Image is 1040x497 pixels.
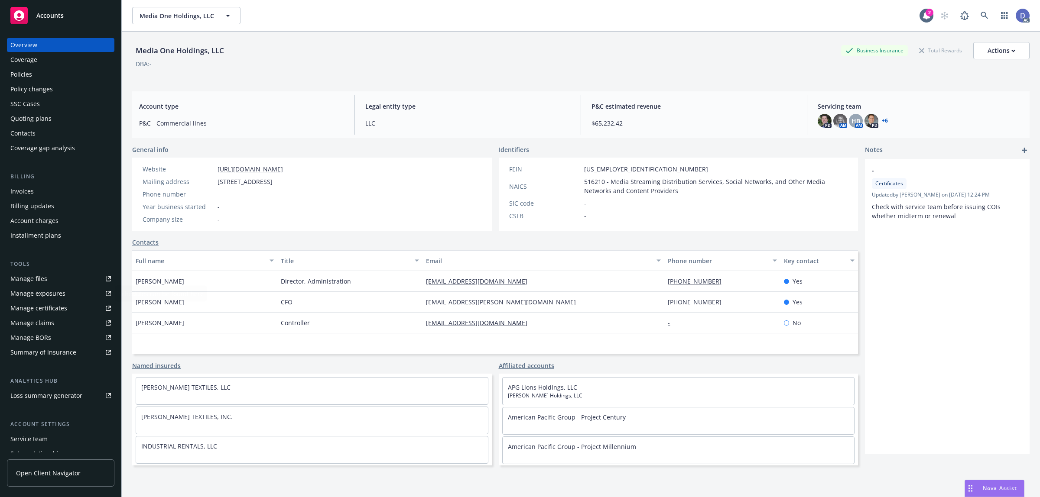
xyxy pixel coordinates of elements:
button: Actions [973,42,1030,59]
div: Manage files [10,272,47,286]
div: Manage claims [10,316,54,330]
a: Accounts [7,3,114,28]
a: Named insureds [132,361,181,370]
div: Year business started [143,202,214,211]
a: Coverage [7,53,114,67]
span: $65,232.42 [591,119,796,128]
a: Search [976,7,993,24]
div: Policies [10,68,32,81]
div: SSC Cases [10,97,40,111]
div: -CertificatesUpdatedby [PERSON_NAME] on [DATE] 12:24 PMCheck with service team before issuing COI... [865,159,1030,227]
span: [PERSON_NAME] Holdings, LLC [508,392,849,400]
button: Phone number [664,250,780,271]
a: Manage files [7,272,114,286]
span: P&C estimated revenue [591,102,796,111]
span: - [584,211,586,220]
a: Manage exposures [7,287,114,300]
span: Open Client Navigator [16,468,81,478]
div: Coverage [10,53,37,67]
span: Director, Administration [281,277,351,286]
a: [PHONE_NUMBER] [668,298,728,306]
span: HB [851,116,860,126]
a: - [668,319,677,327]
span: Controller [281,318,310,327]
div: Company size [143,215,214,224]
a: [PHONE_NUMBER] [668,277,728,285]
div: Quoting plans [10,112,52,126]
span: [US_EMPLOYER_IDENTIFICATION_NUMBER] [584,165,708,174]
span: General info [132,145,169,154]
span: - [872,166,1000,175]
div: Billing [7,172,114,181]
a: [URL][DOMAIN_NAME] [218,165,283,173]
a: [EMAIL_ADDRESS][DOMAIN_NAME] [426,319,534,327]
span: [PERSON_NAME] [136,277,184,286]
a: [EMAIL_ADDRESS][PERSON_NAME][DOMAIN_NAME] [426,298,583,306]
div: Summary of insurance [10,345,76,359]
a: Switch app [996,7,1013,24]
span: P&C - Commercial lines [139,119,344,128]
span: Legal entity type [365,102,570,111]
span: CFO [281,297,292,307]
a: Manage claims [7,316,114,330]
div: Total Rewards [915,45,966,56]
button: Media One Holdings, LLC [132,7,240,24]
a: Contacts [132,238,159,247]
div: Manage exposures [10,287,65,300]
button: Key contact [780,250,858,271]
div: Key contact [784,256,845,265]
div: FEIN [509,165,581,174]
span: [STREET_ADDRESS] [218,177,273,186]
div: Coverage gap analysis [10,141,75,155]
div: Business Insurance [841,45,908,56]
div: Policy changes [10,82,53,96]
div: 2 [926,9,933,16]
div: Media One Holdings, LLC [132,45,227,56]
div: Full name [136,256,264,265]
div: Title [281,256,409,265]
a: [PERSON_NAME] TEXTILES, LLC [141,383,231,391]
span: - [218,215,220,224]
span: [PERSON_NAME] [136,318,184,327]
a: INDUSTRIAL RENTALS, LLC [141,442,217,450]
div: Phone number [668,256,767,265]
div: Manage certificates [10,301,67,315]
a: Quoting plans [7,112,114,126]
a: Coverage gap analysis [7,141,114,155]
a: Service team [7,432,114,446]
span: Notes [865,145,883,155]
span: Updated by [PERSON_NAME] on [DATE] 12:24 PM [872,191,1023,199]
span: - [584,199,586,208]
a: Summary of insurance [7,345,114,359]
a: Loss summary generator [7,389,114,403]
div: Invoices [10,184,34,198]
span: Accounts [36,12,64,19]
div: Tools [7,260,114,268]
div: Mailing address [143,177,214,186]
button: Full name [132,250,277,271]
a: Contacts [7,126,114,140]
img: photo [833,114,847,128]
a: Account charges [7,214,114,228]
div: DBA: - [136,59,152,68]
span: Account type [139,102,344,111]
div: Loss summary generator [10,389,82,403]
button: Nova Assist [965,480,1024,497]
span: - [218,202,220,211]
span: - [218,190,220,199]
a: American Pacific Group - Project Century [508,413,626,421]
a: Invoices [7,184,114,198]
a: Manage certificates [7,301,114,315]
a: Start snowing [936,7,953,24]
span: Yes [793,277,803,286]
div: NAICS [509,182,581,191]
span: 516210 - Media Streaming Distribution Services, Social Networks, and Other Media Networks and Con... [584,177,848,195]
div: SIC code [509,199,581,208]
a: Affiliated accounts [499,361,554,370]
span: Check with service team before issuing COIs whether midterm or renewal [872,203,1002,220]
span: Servicing team [818,102,1023,111]
a: Policy changes [7,82,114,96]
div: Actions [988,42,1015,59]
div: Account charges [10,214,58,228]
